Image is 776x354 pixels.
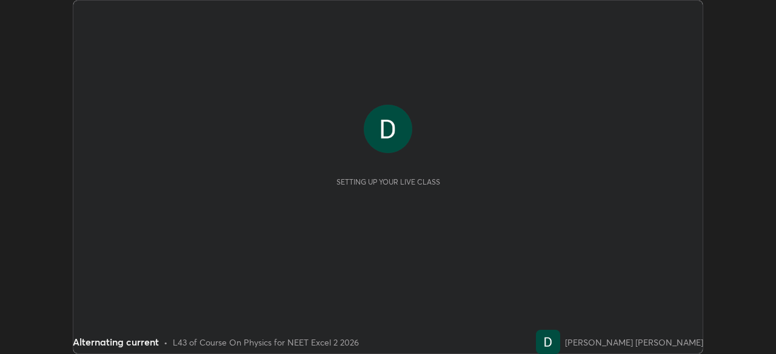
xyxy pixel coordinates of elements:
div: Alternating current [73,335,159,349]
div: [PERSON_NAME] [PERSON_NAME] [565,336,703,349]
div: Setting up your live class [336,177,440,186]
img: f073bd56f9384c8bb425639622a869c1.jpg [364,105,412,153]
img: f073bd56f9384c8bb425639622a869c1.jpg [536,330,560,354]
div: L43 of Course On Physics for NEET Excel 2 2026 [173,336,359,349]
div: • [164,336,168,349]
